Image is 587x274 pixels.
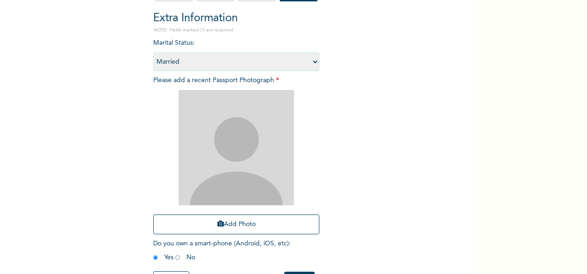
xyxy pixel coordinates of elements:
img: Crop [179,90,294,205]
span: Please add a recent Passport Photograph [153,77,319,239]
span: Do you own a smart-phone (Android, iOS, etc) : Yes No [153,240,291,261]
button: Add Photo [153,214,319,234]
h2: Extra Information [153,10,319,27]
p: NOTE: Fields marked (*) are required [153,27,319,34]
span: Marital Status : [153,40,319,65]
